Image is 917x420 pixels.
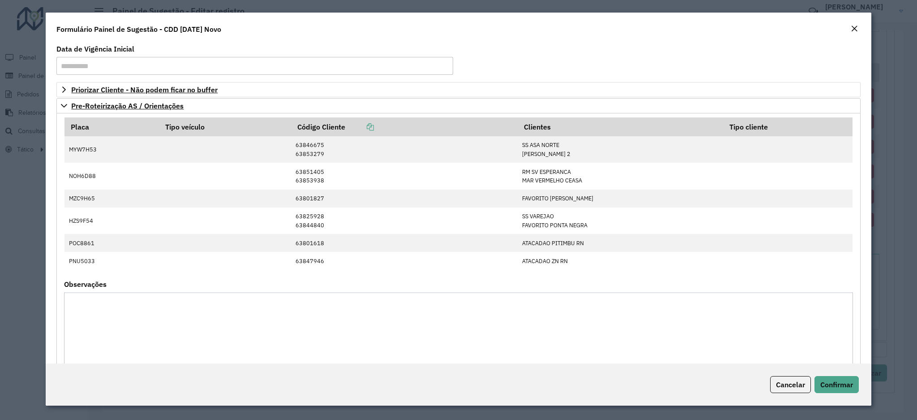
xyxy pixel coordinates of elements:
[518,252,723,270] td: ATACADAO ZN RN
[64,163,159,189] td: NOH6D88
[291,136,518,163] td: 63846675 63853279
[64,208,159,234] td: HZS9F54
[56,82,860,97] a: Priorizar Cliente - Não podem ficar no buffer
[770,376,811,393] button: Cancelar
[56,43,134,54] label: Data de Vigência Inicial
[64,190,159,208] td: MZC9H65
[518,117,723,136] th: Clientes
[56,24,221,35] h4: Formulário Painel de Sugestão - CDD [DATE] Novo
[71,102,184,109] span: Pre-Roteirização AS / Orientações
[851,25,858,32] em: Fechar
[776,380,805,389] span: Cancelar
[56,113,860,380] div: Pre-Roteirização AS / Orientações
[64,234,159,252] td: POC8861
[64,252,159,270] td: PNU5033
[64,117,159,136] th: Placa
[814,376,859,393] button: Confirmar
[518,136,723,163] td: SS ASA NORTE [PERSON_NAME] 2
[518,234,723,252] td: ATACADAO PITIMBU RN
[848,23,861,35] button: Close
[291,208,518,234] td: 63825928 63844840
[64,136,159,163] td: MYW7H53
[159,117,291,136] th: Tipo veículo
[64,279,107,290] label: Observações
[518,208,723,234] td: SS VAREJAO FAVORITO PONTA NEGRA
[291,117,518,136] th: Código Cliente
[345,122,374,131] a: Copiar
[56,98,860,113] a: Pre-Roteirização AS / Orientações
[71,86,218,93] span: Priorizar Cliente - Não podem ficar no buffer
[291,163,518,189] td: 63851405 63853938
[291,190,518,208] td: 63801827
[820,380,853,389] span: Confirmar
[291,234,518,252] td: 63801618
[518,190,723,208] td: FAVORITO [PERSON_NAME]
[723,117,853,136] th: Tipo cliente
[291,252,518,270] td: 63847946
[518,163,723,189] td: RM SV ESPERANCA MAR VERMELHO CEASA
